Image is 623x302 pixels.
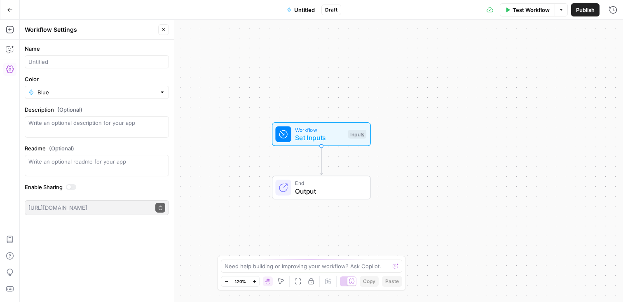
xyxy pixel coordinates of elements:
[576,6,595,14] span: Publish
[282,3,320,16] button: Untitled
[25,144,169,152] label: Readme
[294,6,315,14] span: Untitled
[348,130,366,139] div: Inputs
[245,122,398,146] div: WorkflowSet InputsInputs
[25,105,169,114] label: Description
[513,6,550,14] span: Test Workflow
[28,58,165,66] input: Untitled
[25,183,169,191] label: Enable Sharing
[57,105,82,114] span: (Optional)
[25,75,169,83] label: Color
[325,6,337,14] span: Draft
[25,44,169,53] label: Name
[295,133,344,143] span: Set Inputs
[571,3,600,16] button: Publish
[295,126,344,133] span: Workflow
[385,278,399,285] span: Paste
[37,88,156,96] input: Blue
[295,179,362,187] span: End
[320,146,323,175] g: Edge from start to end
[363,278,375,285] span: Copy
[295,186,362,196] span: Output
[234,278,246,285] span: 120%
[25,26,156,34] div: Workflow Settings
[382,276,402,287] button: Paste
[500,3,555,16] button: Test Workflow
[245,176,398,200] div: EndOutput
[49,144,74,152] span: (Optional)
[360,276,379,287] button: Copy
